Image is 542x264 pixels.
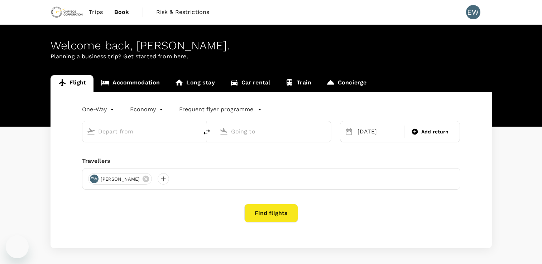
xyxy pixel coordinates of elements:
[167,75,222,92] a: Long stay
[179,105,253,114] p: Frequent flyer programme
[96,176,144,183] span: [PERSON_NAME]
[98,126,183,137] input: Depart from
[90,175,99,183] div: EW
[82,157,460,165] div: Travellers
[466,5,480,19] div: EW
[51,75,94,92] a: Flight
[278,75,319,92] a: Train
[326,131,327,132] button: Open
[355,124,403,139] div: [DATE]
[179,105,262,114] button: Frequent flyer programme
[198,123,215,141] button: delete
[193,131,195,132] button: Open
[6,235,29,258] iframe: Button to launch messaging window
[93,75,167,92] a: Accommodation
[156,8,210,16] span: Risk & Restrictions
[88,173,152,185] div: EW[PERSON_NAME]
[114,8,129,16] span: Book
[222,75,278,92] a: Car rental
[130,104,165,115] div: Economy
[319,75,374,92] a: Concierge
[244,204,298,223] button: Find flights
[82,104,116,115] div: One-Way
[421,128,449,136] span: Add return
[51,4,83,20] img: Chrysos Corporation
[51,52,492,61] p: Planning a business trip? Get started from here.
[89,8,103,16] span: Trips
[51,39,492,52] div: Welcome back , [PERSON_NAME] .
[231,126,316,137] input: Going to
